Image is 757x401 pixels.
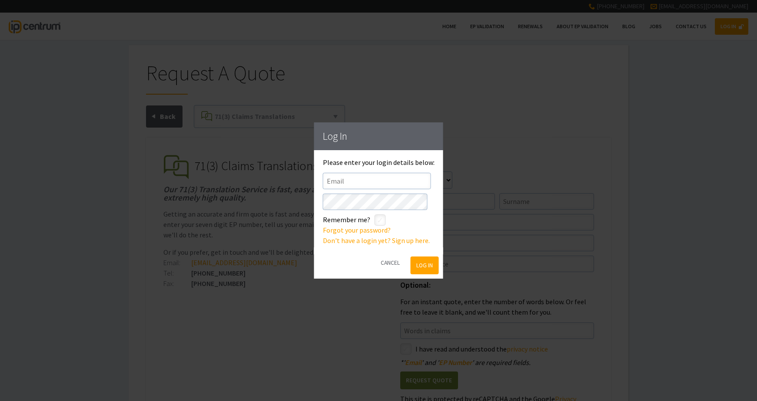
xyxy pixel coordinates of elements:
[410,256,438,274] button: Log In
[323,214,370,225] label: Remember me?
[323,173,431,189] input: Email
[375,214,386,226] label: styled-checkbox
[323,226,391,234] a: Forgot your password?
[323,131,435,141] h1: Log In
[375,252,405,274] button: Cancel
[323,159,435,246] div: Please enter your login details below:
[323,236,430,245] a: Don't have a login yet? Sign up here.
